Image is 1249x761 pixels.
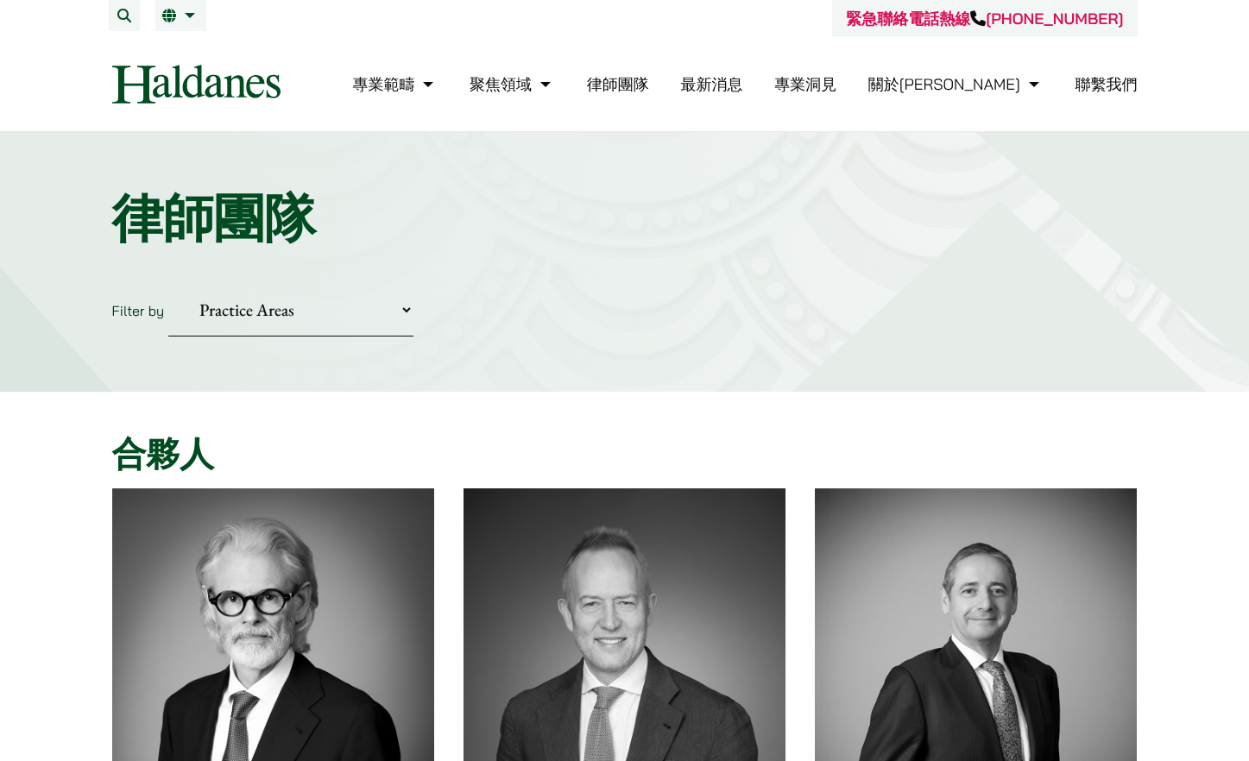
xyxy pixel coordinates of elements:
img: Logo of Haldanes [112,65,281,104]
a: 律師團隊 [587,74,649,94]
a: 聚焦領域 [470,74,555,94]
a: 關於何敦 [868,74,1044,94]
a: 繁 [162,9,199,22]
a: 專業洞見 [774,74,836,94]
h1: 律師團隊 [112,187,1138,249]
a: 專業範疇 [352,74,438,94]
a: 緊急聯絡電話熱線[PHONE_NUMBER] [846,9,1123,28]
a: 最新消息 [680,74,742,94]
a: 聯繫我們 [1076,74,1138,94]
label: Filter by [112,302,165,319]
h2: 合夥人 [112,433,1138,475]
